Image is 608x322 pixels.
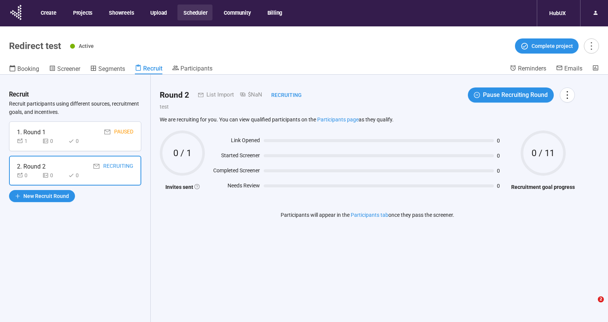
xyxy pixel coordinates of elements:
[497,168,507,173] span: 0
[209,136,260,147] div: Link Opened
[515,38,579,54] button: Complete project
[317,117,359,123] a: Participants page
[209,151,260,163] div: Started Screener
[582,296,600,314] iframe: Intercom live chat
[103,162,133,171] div: Recruiting
[532,42,573,50] span: Complete project
[497,138,507,143] span: 0
[135,64,162,74] a: Recruit
[474,92,480,98] span: pause-circle
[172,64,212,74] a: Participants
[49,64,80,74] a: Screener
[177,5,212,20] button: Scheduler
[510,64,546,74] a: Reminders
[23,192,69,200] span: New Recruit Round
[104,129,110,135] span: mail
[17,137,40,145] div: 1
[35,5,62,20] button: Create
[468,87,554,103] button: pause-circlePause Recruiting Round
[98,65,125,72] span: Segments
[545,6,570,20] div: HubUX
[209,181,260,193] div: Needs Review
[180,65,212,72] span: Participants
[511,183,575,191] h4: Recruitment goal progress
[160,116,575,123] p: We are recruiting for you. You can view qualified participants on the as they qualify.
[584,38,599,54] button: more
[160,103,575,111] p: test
[43,137,65,145] div: 0
[497,153,507,158] span: 0
[15,193,20,199] span: plus
[17,127,46,137] div: 1. Round 1
[68,137,91,145] div: 0
[497,183,507,189] span: 0
[160,183,205,191] h4: Invites sent
[9,64,39,74] a: Booking
[9,100,141,116] p: Recruit participants using different sources, recruitment goals, and incentives.
[17,162,46,171] div: 2. Round 2
[160,89,189,101] h2: Round 2
[598,296,604,302] span: 2
[93,163,99,169] span: mail
[556,64,582,74] a: Emails
[281,211,454,219] p: Participants will appear in the once they pass the screener.
[189,92,203,98] span: mail
[43,171,65,179] div: 0
[218,5,256,20] button: Community
[521,149,566,158] span: 0 / 11
[17,171,40,179] div: 0
[17,65,39,72] span: Booking
[234,90,262,100] div: $NaN
[203,90,234,100] div: List Import
[562,90,572,100] span: more
[261,5,288,20] button: Billing
[144,5,172,20] button: Upload
[483,90,548,100] span: Pause Recruiting Round
[114,127,133,137] div: Paused
[79,43,94,49] span: Active
[351,212,388,218] a: Participants tab
[209,166,260,178] div: Completed Screener
[67,5,98,20] button: Projects
[160,149,205,158] span: 0 / 1
[90,64,125,74] a: Segments
[518,65,546,72] span: Reminders
[262,91,302,99] div: Recruiting
[143,65,162,72] span: Recruit
[9,41,61,51] h1: Redirect test
[9,90,29,100] h3: Recruit
[68,171,91,179] div: 0
[194,184,200,189] span: question-circle
[57,65,80,72] span: Screener
[564,65,582,72] span: Emails
[9,190,75,202] button: plusNew Recruit Round
[560,87,575,103] button: more
[103,5,139,20] button: Showreels
[586,41,596,51] span: more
